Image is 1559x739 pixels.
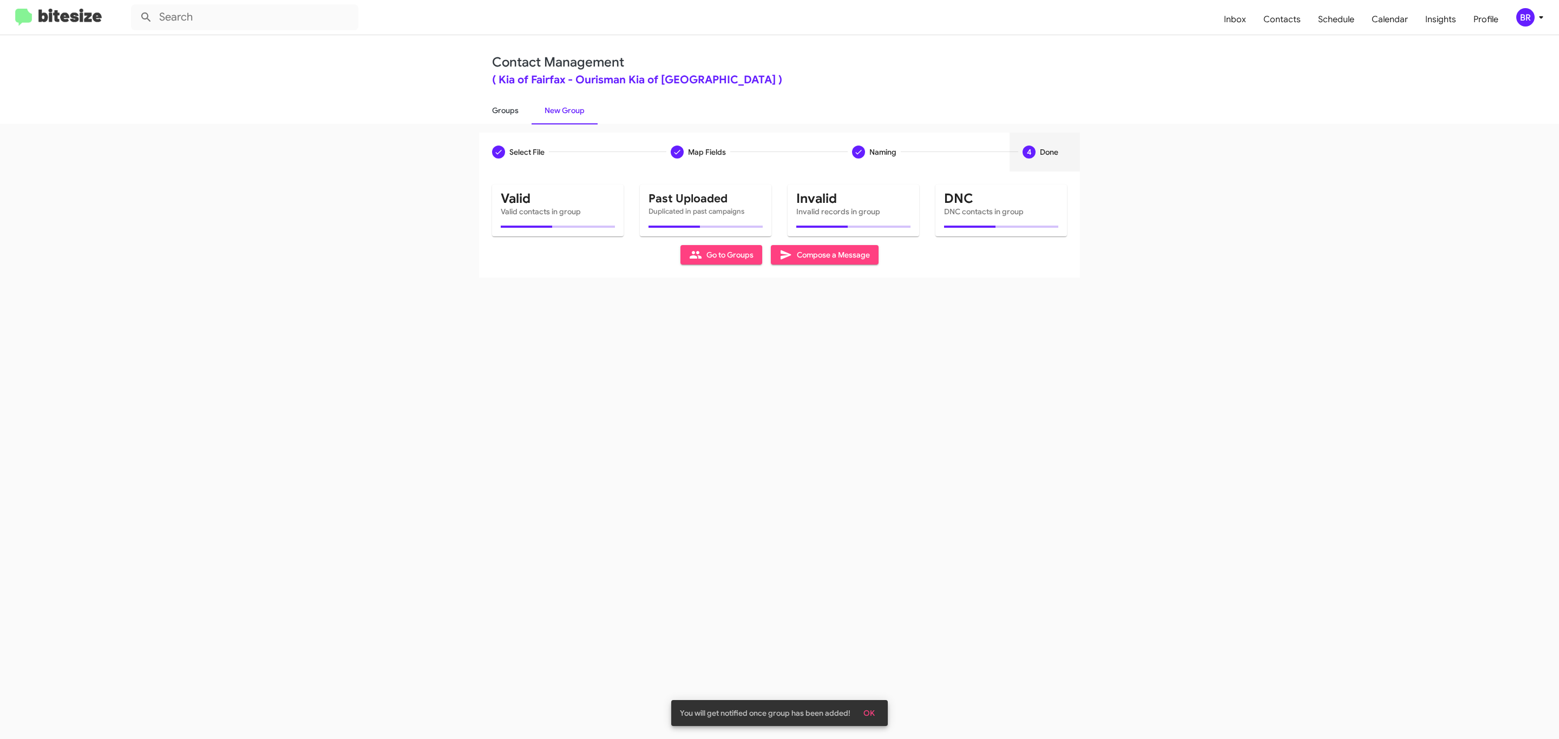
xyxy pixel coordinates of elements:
[1255,4,1309,35] a: Contacts
[689,245,754,265] span: Go to Groups
[532,96,598,124] a: New Group
[131,4,358,30] input: Search
[944,206,1058,217] mat-card-subtitle: DNC contacts in group
[1215,4,1255,35] a: Inbox
[796,193,910,204] mat-card-title: Invalid
[863,703,875,723] span: OK
[680,708,850,718] span: You will get notified once group has been added!
[1417,4,1465,35] a: Insights
[855,703,883,723] button: OK
[492,75,1067,85] div: ( Kia of Fairfax - Ourisman Kia of [GEOGRAPHIC_DATA] )
[1465,4,1507,35] a: Profile
[944,193,1058,204] mat-card-title: DNC
[1516,8,1535,27] div: BR
[649,193,763,204] mat-card-title: Past Uploaded
[492,54,624,70] a: Contact Management
[479,96,532,124] a: Groups
[779,245,870,265] span: Compose a Message
[1363,4,1417,35] a: Calendar
[680,245,762,265] button: Go to Groups
[1507,8,1547,27] button: BR
[501,193,615,204] mat-card-title: Valid
[771,245,879,265] button: Compose a Message
[796,206,910,217] mat-card-subtitle: Invalid records in group
[501,206,615,217] mat-card-subtitle: Valid contacts in group
[1309,4,1363,35] a: Schedule
[649,206,763,217] mat-card-subtitle: Duplicated in past campaigns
